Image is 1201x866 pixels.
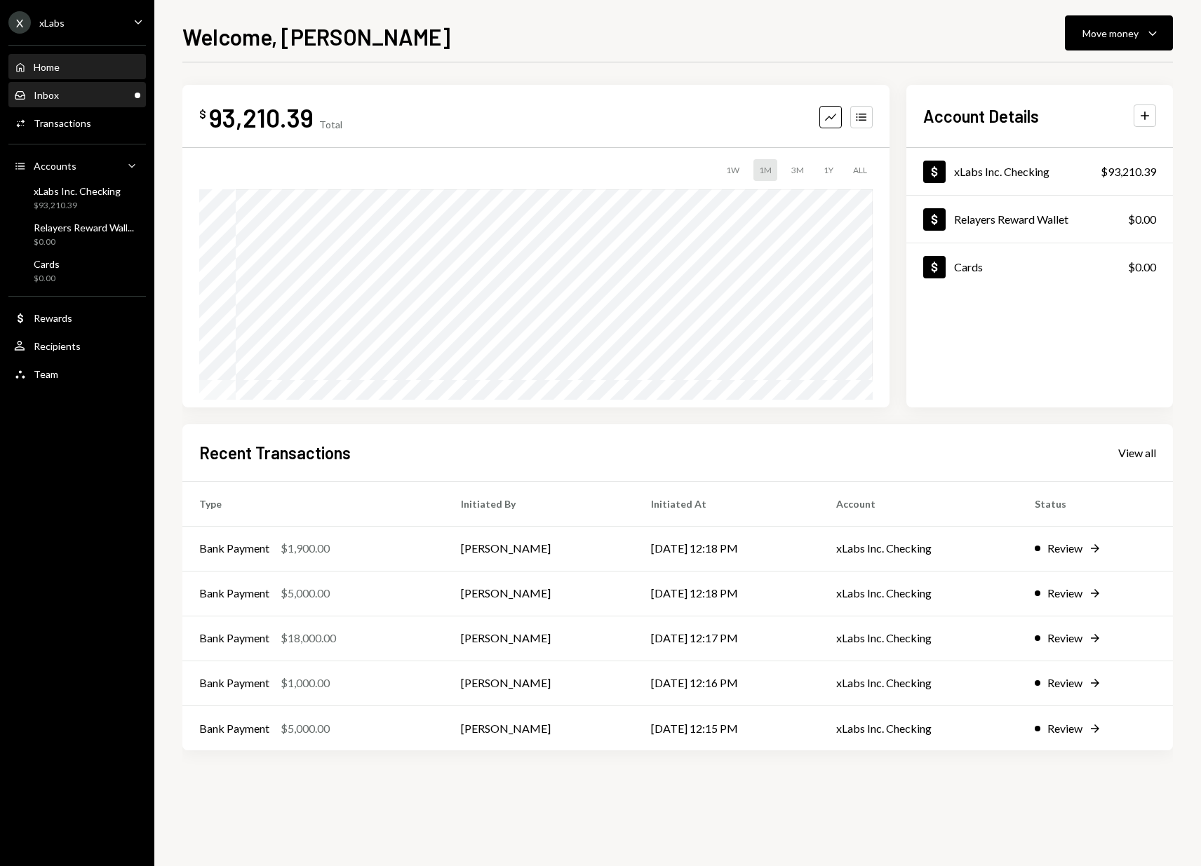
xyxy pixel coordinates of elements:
div: Bank Payment [199,630,269,647]
th: Status [1018,481,1173,526]
a: Team [8,361,146,386]
td: [PERSON_NAME] [444,661,633,705]
a: Home [8,54,146,79]
div: Inbox [34,89,59,101]
a: Cards$0.00 [906,243,1173,290]
td: xLabs Inc. Checking [819,571,1018,616]
div: Transactions [34,117,91,129]
div: 3M [786,159,810,181]
div: xLabs [39,17,65,29]
div: 1M [753,159,777,181]
div: 1W [720,159,745,181]
div: Home [34,61,60,73]
td: [PERSON_NAME] [444,616,633,661]
div: $5,000.00 [281,585,330,602]
td: [DATE] 12:16 PM [634,661,819,705]
td: xLabs Inc. Checking [819,526,1018,571]
div: xLabs Inc. Checking [954,165,1049,178]
div: $1,900.00 [281,540,330,557]
div: Relayers Reward Wall... [34,222,134,234]
div: Total [319,119,342,130]
td: [PERSON_NAME] [444,705,633,750]
a: Relayers Reward Wallet$0.00 [906,196,1173,243]
div: X [8,11,31,34]
div: Bank Payment [199,585,269,602]
a: Cards$0.00 [8,254,146,287]
div: Cards [954,260,983,273]
a: xLabs Inc. Checking$93,210.39 [906,148,1173,195]
a: Recipients [8,333,146,358]
td: [DATE] 12:15 PM [634,705,819,750]
div: Review [1047,720,1082,737]
a: Transactions [8,110,146,135]
div: $5,000.00 [281,720,330,737]
div: Rewards [34,312,72,324]
a: Accounts [8,153,146,178]
div: Relayers Reward Wallet [954,212,1068,226]
h1: Welcome, [PERSON_NAME] [182,22,450,50]
div: Move money [1082,26,1139,41]
h2: Account Details [923,104,1039,128]
td: [DATE] 12:18 PM [634,526,819,571]
td: [DATE] 12:18 PM [634,571,819,616]
div: $93,210.39 [1101,163,1156,180]
td: [DATE] 12:17 PM [634,616,819,661]
th: Type [182,481,444,526]
div: xLabs Inc. Checking [34,185,121,197]
div: $0.00 [1128,211,1156,228]
div: $0.00 [34,273,60,285]
td: xLabs Inc. Checking [819,705,1018,750]
div: $18,000.00 [281,630,336,647]
a: xLabs Inc. Checking$93,210.39 [8,181,146,215]
div: Team [34,368,58,380]
div: $1,000.00 [281,675,330,691]
h2: Recent Transactions [199,441,351,464]
div: Recipients [34,340,81,352]
div: $0.00 [1128,259,1156,276]
div: Bank Payment [199,540,269,557]
div: View all [1118,446,1156,460]
th: Account [819,481,1018,526]
a: View all [1118,445,1156,460]
div: $ [199,107,206,121]
a: Inbox [8,82,146,107]
td: xLabs Inc. Checking [819,616,1018,661]
a: Relayers Reward Wall...$0.00 [8,217,146,251]
div: Bank Payment [199,675,269,691]
a: Rewards [8,305,146,330]
div: Review [1047,675,1082,691]
div: 93,210.39 [209,102,314,133]
td: [PERSON_NAME] [444,526,633,571]
div: Bank Payment [199,720,269,737]
div: Review [1047,630,1082,647]
td: [PERSON_NAME] [444,571,633,616]
div: $0.00 [34,236,134,248]
div: Review [1047,585,1082,602]
div: Review [1047,540,1082,557]
td: xLabs Inc. Checking [819,661,1018,705]
div: Accounts [34,160,76,172]
div: ALL [847,159,873,181]
button: Move money [1065,15,1173,50]
div: $93,210.39 [34,200,121,212]
th: Initiated By [444,481,633,526]
div: Cards [34,258,60,270]
th: Initiated At [634,481,819,526]
div: 1Y [818,159,839,181]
